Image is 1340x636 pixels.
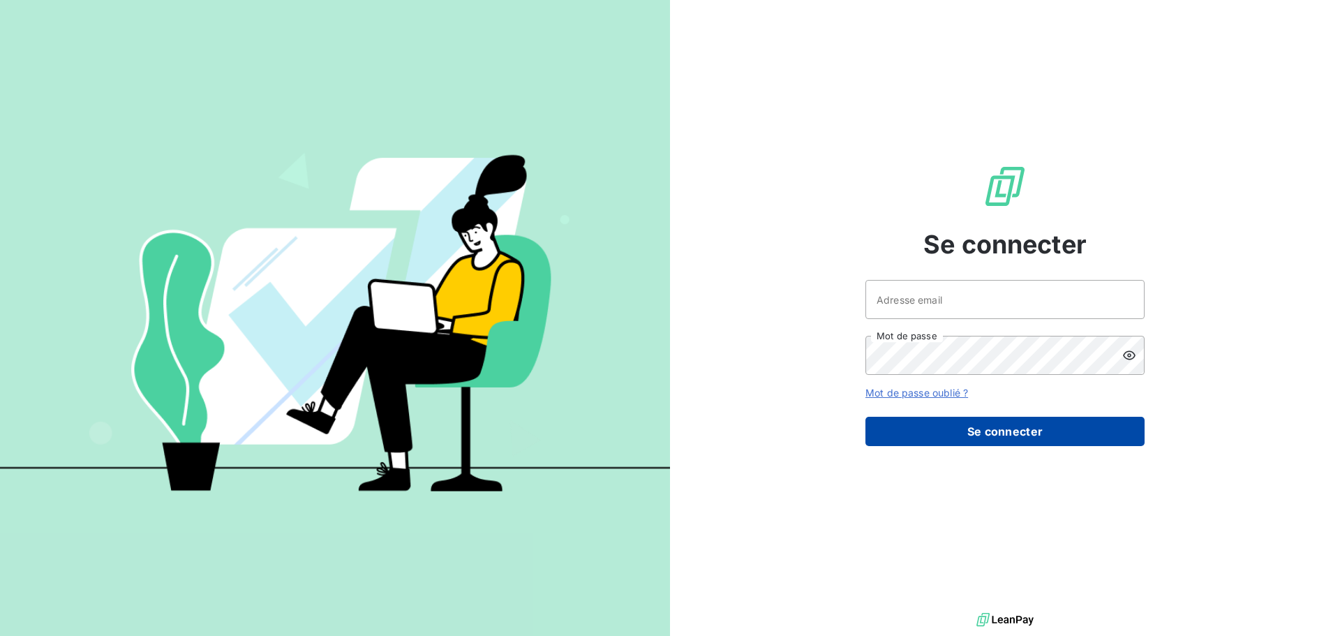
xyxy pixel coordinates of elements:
[865,280,1145,319] input: placeholder
[923,225,1087,263] span: Se connecter
[865,387,968,399] a: Mot de passe oublié ?
[865,417,1145,446] button: Se connecter
[976,609,1034,630] img: logo
[983,164,1027,209] img: Logo LeanPay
